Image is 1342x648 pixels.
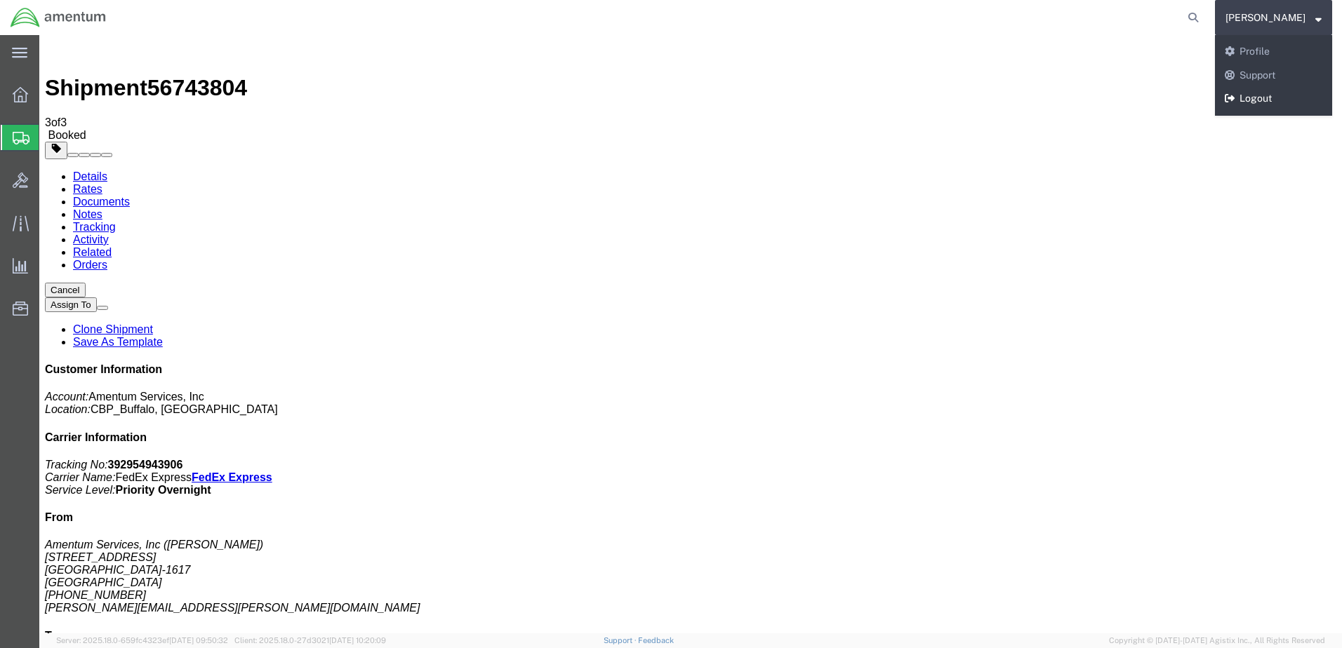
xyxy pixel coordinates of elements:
span: [DATE] 09:50:32 [169,636,228,644]
i: Service Level: [6,449,77,461]
span: Andrew Golembiewsk [1225,10,1306,25]
iframe: FS Legacy Container [39,35,1342,633]
i: Carrier Name: [6,436,76,448]
h4: From [6,476,1297,489]
a: Orders [34,224,68,236]
span: Client: 2025.18.0-27d3021 [234,636,386,644]
h4: Carrier Information [6,396,1297,409]
span: [DATE] 10:20:09 [329,636,386,644]
i: Location: [6,368,51,380]
span: Amentum Services, Inc [49,356,165,367]
a: Save As Template [34,301,124,313]
span: 56743804 [108,40,208,65]
a: Tracking [34,186,77,198]
span: Server: 2025.18.0-659fc4323ef [56,636,228,644]
i: Tracking No: [6,424,69,436]
button: Cancel [6,248,46,262]
span: 3 [6,81,12,93]
button: [PERSON_NAME] [1225,9,1322,26]
a: FedEx Express [152,436,233,448]
div: of [6,81,1297,94]
span: 3 [21,81,27,93]
b: Priority Overnight [77,449,172,461]
h4: To [6,595,1297,607]
span: Copyright © [DATE]-[DATE] Agistix Inc., All Rights Reserved [1109,635,1325,647]
a: Feedback [638,636,674,644]
a: Details [34,135,68,147]
a: Notes [34,173,63,185]
span: [GEOGRAPHIC_DATA] [6,541,123,553]
address: Amentum Services, Inc ([PERSON_NAME]) [STREET_ADDRESS] [GEOGRAPHIC_DATA]-1617 [PHONE_NUMBER] [PER... [6,504,1297,579]
a: Support [1215,64,1332,88]
a: Logout [1215,87,1332,111]
h4: Customer Information [6,328,1297,341]
a: Profile [1215,40,1332,64]
a: Related [34,211,72,223]
i: Account: [6,356,49,367]
a: Documents [34,161,91,173]
img: logo [10,7,107,28]
a: Rates [34,148,63,160]
a: Support [604,636,639,644]
a: Clone Shipment [34,288,114,300]
b: 392954943906 [69,424,144,436]
span: FedEx Express [76,436,152,448]
a: Activity [34,198,69,210]
p: CBP_Buffalo, [GEOGRAPHIC_DATA] [6,356,1297,381]
button: Assign To [6,262,58,277]
span: Booked [8,94,46,106]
